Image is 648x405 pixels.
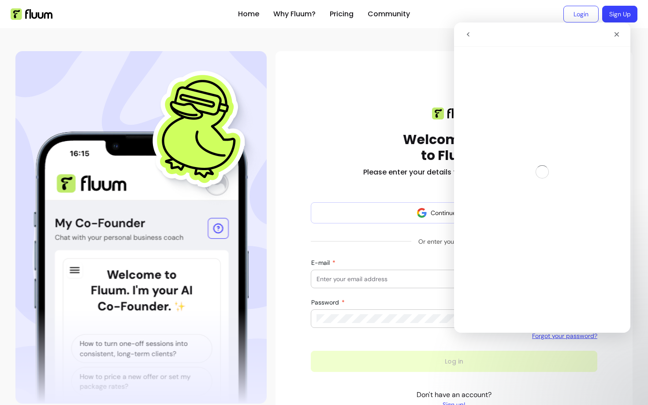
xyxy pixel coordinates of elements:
[311,259,331,267] span: E-mail
[311,202,597,223] button: Continue with Google
[11,8,52,20] img: Fluum Logo
[363,167,545,178] h2: Please enter your details to sign in to your account
[317,275,592,283] input: E-mail
[411,234,497,249] span: Or enter your credentials
[403,132,505,163] h1: Welcome back to Fluum!
[432,108,476,119] img: Fluum logo
[330,9,354,19] a: Pricing
[317,314,592,323] input: Password
[454,22,630,333] iframe: Intercom live chat
[602,6,637,22] a: Sign Up
[417,208,427,218] img: avatar
[532,331,597,340] a: Forgot your password?
[609,340,630,361] iframe: Intercom live chat
[563,6,599,22] a: Login
[368,9,410,19] a: Community
[273,9,316,19] a: Why Fluum?
[238,9,259,19] a: Home
[311,298,341,306] span: Password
